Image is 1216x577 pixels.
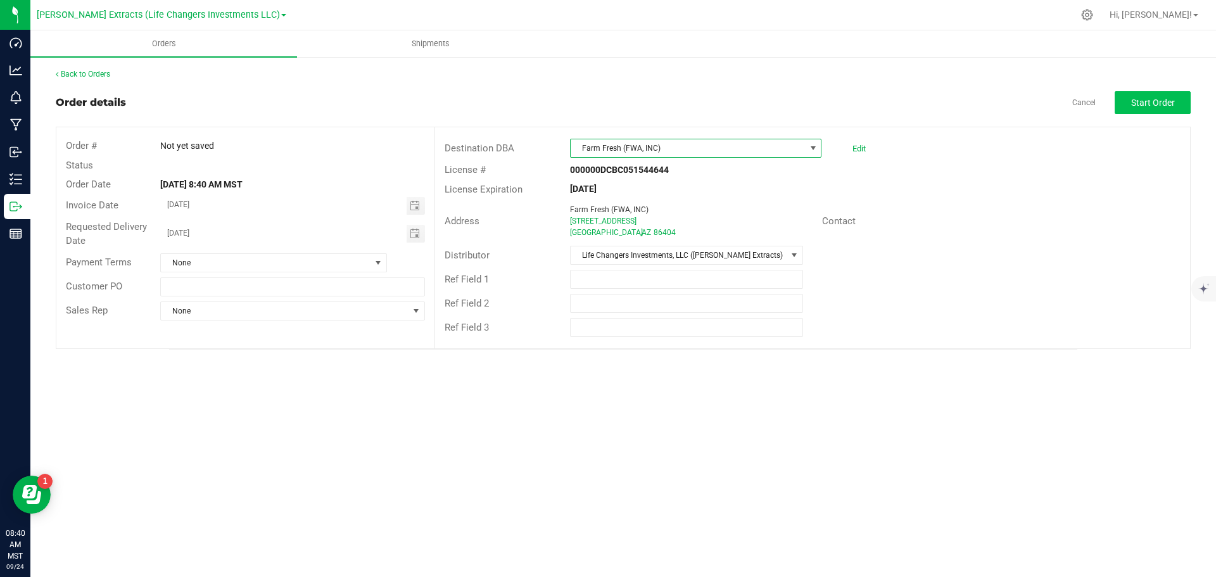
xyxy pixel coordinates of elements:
[6,528,25,562] p: 08:40 AM MST
[445,215,479,227] span: Address
[570,217,636,225] span: [STREET_ADDRESS]
[66,179,111,190] span: Order Date
[161,254,370,272] span: None
[37,10,280,20] span: [PERSON_NAME] Extracts (Life Changers Investments LLC)
[9,146,22,158] inline-svg: Inbound
[6,562,25,571] p: 09/24
[822,215,856,227] span: Contact
[66,257,132,268] span: Payment Terms
[161,302,408,320] span: None
[640,228,642,237] span: ,
[66,221,147,247] span: Requested Delivery Date
[1115,91,1191,114] button: Start Order
[1072,98,1096,108] a: Cancel
[1131,98,1175,108] span: Start Order
[571,246,786,264] span: Life Changers Investments, LLC ([PERSON_NAME] Extracts)
[9,118,22,131] inline-svg: Manufacturing
[445,143,514,154] span: Destination DBA
[160,179,243,189] strong: [DATE] 8:40 AM MST
[37,474,53,489] iframe: Resource center unread badge
[395,38,467,49] span: Shipments
[13,476,51,514] iframe: Resource center
[570,205,649,214] span: Farm Fresh (FWA, INC)
[571,139,805,157] span: Farm Fresh (FWA, INC)
[642,228,651,237] span: AZ
[56,70,110,79] a: Back to Orders
[654,228,676,237] span: 86404
[66,160,93,171] span: Status
[9,200,22,213] inline-svg: Outbound
[9,37,22,49] inline-svg: Dashboard
[9,91,22,104] inline-svg: Monitoring
[445,250,490,261] span: Distributor
[66,200,118,211] span: Invoice Date
[1079,9,1095,21] div: Manage settings
[9,64,22,77] inline-svg: Analytics
[445,274,489,285] span: Ref Field 1
[160,141,214,151] span: Not yet saved
[570,228,643,237] span: [GEOGRAPHIC_DATA]
[445,164,486,175] span: License #
[56,95,126,110] div: Order details
[297,30,564,57] a: Shipments
[445,322,489,333] span: Ref Field 3
[852,144,866,153] a: Edit
[407,197,425,215] span: Toggle calendar
[570,165,669,175] strong: 000000DCBC051544644
[445,184,522,195] span: License Expiration
[570,184,597,194] strong: [DATE]
[30,30,297,57] a: Orders
[445,298,489,309] span: Ref Field 2
[135,38,193,49] span: Orders
[9,173,22,186] inline-svg: Inventory
[66,281,122,292] span: Customer PO
[66,305,108,316] span: Sales Rep
[407,225,425,243] span: Toggle calendar
[1110,10,1192,20] span: Hi, [PERSON_NAME]!
[9,227,22,240] inline-svg: Reports
[66,140,97,151] span: Order #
